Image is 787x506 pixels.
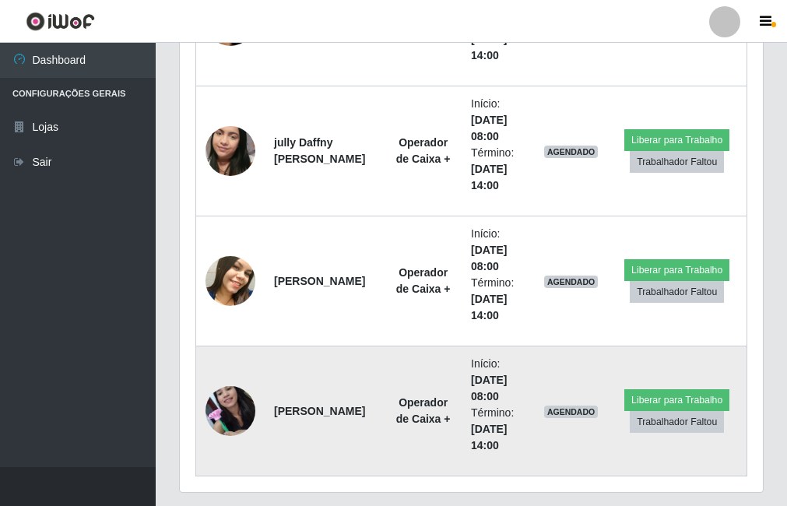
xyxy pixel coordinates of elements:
[630,151,724,173] button: Trabalhador Faltou
[396,136,451,165] strong: Operador de Caixa +
[396,396,451,425] strong: Operador de Caixa +
[630,411,724,433] button: Trabalhador Faltou
[206,250,255,312] img: 1697569357220.jpeg
[274,405,365,417] strong: [PERSON_NAME]
[206,107,255,195] img: 1696275529779.jpeg
[396,266,451,295] strong: Operador de Caixa +
[624,259,729,281] button: Liberar para Trabalho
[274,136,365,165] strong: jully Daffny [PERSON_NAME]
[471,226,525,275] li: Início:
[471,114,507,142] time: [DATE] 08:00
[471,96,525,145] li: Início:
[471,423,507,452] time: [DATE] 14:00
[624,389,729,411] button: Liberar para Trabalho
[274,275,365,287] strong: [PERSON_NAME]
[630,281,724,303] button: Trabalhador Faltou
[471,275,525,324] li: Término:
[471,374,507,402] time: [DATE] 08:00
[544,406,599,418] span: AGENDADO
[471,405,525,454] li: Término:
[471,244,507,272] time: [DATE] 08:00
[471,145,525,194] li: Término:
[471,163,507,192] time: [DATE] 14:00
[544,276,599,288] span: AGENDADO
[544,146,599,158] span: AGENDADO
[471,356,525,405] li: Início:
[471,293,507,322] time: [DATE] 14:00
[26,12,95,31] img: CoreUI Logo
[206,378,255,444] img: 1746996533428.jpeg
[624,129,729,151] button: Liberar para Trabalho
